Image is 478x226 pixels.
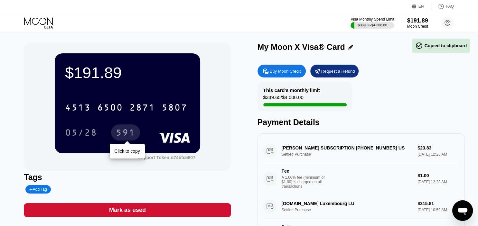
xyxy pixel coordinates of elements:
div: 6500 [97,103,123,113]
div: 4513650028715807 [61,99,191,115]
div: Payment Details [258,118,464,127]
div: Visa Monthly Spend Limit [351,17,394,22]
div: $191.89 [65,64,190,82]
div: Tags [24,173,231,182]
div: Moon Credit [407,24,428,29]
div: FAQ [446,4,454,9]
div: Mark as used [109,206,146,214]
div: $339.65 / $4,000.00 [358,23,387,27]
div: Support Token: d74bfc5607 [138,155,195,160]
div: EN [412,3,431,10]
div: Mark as used [24,203,231,217]
div: Copied to clipboard [415,42,467,50]
div: Visa Monthly Spend Limit$339.65/$4,000.00 [351,17,394,29]
div: FeeA 1.00% fee (minimum of $1.00) is charged on all transactions$1.00[DATE] 12:28 AM [263,163,459,194]
div: 591 [116,128,135,139]
div: 05/28 [60,124,102,140]
div: 5807 [162,103,187,113]
div: Request a Refund [321,68,355,74]
div: Fee [282,168,327,174]
span:  [415,42,423,50]
div: A 1.00% fee (minimum of $1.00) is charged on all transactions [282,175,330,189]
div: Add Tag [25,185,51,194]
div: Support Token:d74bfc5607 [138,155,195,160]
div: This card’s monthly limit [263,87,320,93]
div: $339.65 / $4,000.00 [263,95,304,103]
div: 4513 [65,103,91,113]
iframe: Button to launch messaging window [452,200,473,221]
div: $1.00 [417,173,459,178]
div: $191.89 [407,17,428,24]
div: Buy Moon Credit [270,68,301,74]
div: FAQ [431,3,454,10]
div: Buy Moon Credit [258,65,306,77]
div: 05/28 [65,128,97,139]
div: EN [418,4,424,9]
div: My Moon X Visa® Card [258,42,345,52]
div: Click to copy [115,149,140,154]
div: $191.89Moon Credit [407,17,428,29]
div: 591 [111,124,140,140]
div: 2871 [129,103,155,113]
div: Request a Refund [310,65,359,77]
div: Add Tag [29,187,47,192]
div: [DATE] 12:28 AM [417,180,459,184]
